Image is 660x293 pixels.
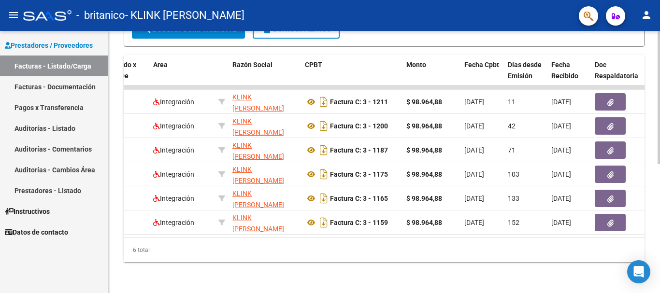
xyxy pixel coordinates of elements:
[261,25,331,33] span: Borrar Filtros
[508,98,516,106] span: 11
[406,98,442,106] strong: $ 98.964,88
[508,170,519,178] span: 103
[595,61,638,80] span: Doc Respaldatoria
[153,122,194,130] span: Integración
[330,170,388,178] strong: Factura C: 3 - 1175
[591,55,649,97] datatable-header-cell: Doc Respaldatoria
[153,146,194,154] span: Integración
[547,55,591,97] datatable-header-cell: Fecha Recibido
[464,122,484,130] span: [DATE]
[153,195,194,202] span: Integración
[301,55,402,97] datatable-header-cell: CPBT
[406,195,442,202] strong: $ 98.964,88
[330,98,388,106] strong: Factura C: 3 - 1211
[508,146,516,154] span: 71
[406,146,442,154] strong: $ 98.964,88
[232,117,284,136] span: KLINK [PERSON_NAME]
[153,170,194,178] span: Integración
[508,195,519,202] span: 133
[5,206,50,217] span: Instructivos
[460,55,504,97] datatable-header-cell: Fecha Cpbt
[551,219,571,226] span: [DATE]
[232,61,273,69] span: Razón Social
[232,116,297,136] div: 27280182163
[153,219,194,226] span: Integración
[508,61,542,80] span: Días desde Emisión
[508,122,516,130] span: 42
[305,61,322,69] span: CPBT
[317,191,330,206] i: Descargar documento
[153,98,194,106] span: Integración
[406,122,442,130] strong: $ 98.964,88
[464,61,499,69] span: Fecha Cpbt
[8,9,19,21] mat-icon: menu
[551,195,571,202] span: [DATE]
[149,55,215,97] datatable-header-cell: Area
[76,5,125,26] span: - britanico
[5,40,93,51] span: Prestadores / Proveedores
[232,188,297,209] div: 27280182163
[317,142,330,158] i: Descargar documento
[317,167,330,182] i: Descargar documento
[232,93,284,112] span: KLINK [PERSON_NAME]
[464,98,484,106] span: [DATE]
[317,215,330,230] i: Descargar documento
[153,61,168,69] span: Area
[330,122,388,130] strong: Factura C: 3 - 1200
[330,146,388,154] strong: Factura C: 3 - 1187
[232,166,284,184] span: KLINK [PERSON_NAME]
[551,98,571,106] span: [DATE]
[232,140,297,160] div: 27280182163
[229,55,301,97] datatable-header-cell: Razón Social
[232,212,297,233] div: 27280182163
[406,219,442,226] strong: $ 98.964,88
[406,61,426,69] span: Monto
[641,9,652,21] mat-icon: person
[232,92,297,112] div: 27280182163
[232,214,284,233] span: KLINK [PERSON_NAME]
[464,170,484,178] span: [DATE]
[551,170,571,178] span: [DATE]
[402,55,460,97] datatable-header-cell: Monto
[551,61,578,80] span: Fecha Recibido
[464,146,484,154] span: [DATE]
[5,227,68,237] span: Datos de contacto
[330,219,388,226] strong: Factura C: 3 - 1159
[464,219,484,226] span: [DATE]
[406,170,442,178] strong: $ 98.964,88
[125,5,244,26] span: - KLINK [PERSON_NAME]
[551,146,571,154] span: [DATE]
[464,195,484,202] span: [DATE]
[232,141,284,160] span: KLINK [PERSON_NAME]
[124,238,645,262] div: 6 total
[317,118,330,134] i: Descargar documento
[330,195,388,202] strong: Factura C: 3 - 1165
[627,260,650,283] div: Open Intercom Messenger
[508,219,519,226] span: 152
[141,25,236,33] span: Buscar Comprobante
[232,190,284,209] span: KLINK [PERSON_NAME]
[504,55,547,97] datatable-header-cell: Días desde Emisión
[232,164,297,184] div: 27280182163
[317,94,330,110] i: Descargar documento
[551,122,571,130] span: [DATE]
